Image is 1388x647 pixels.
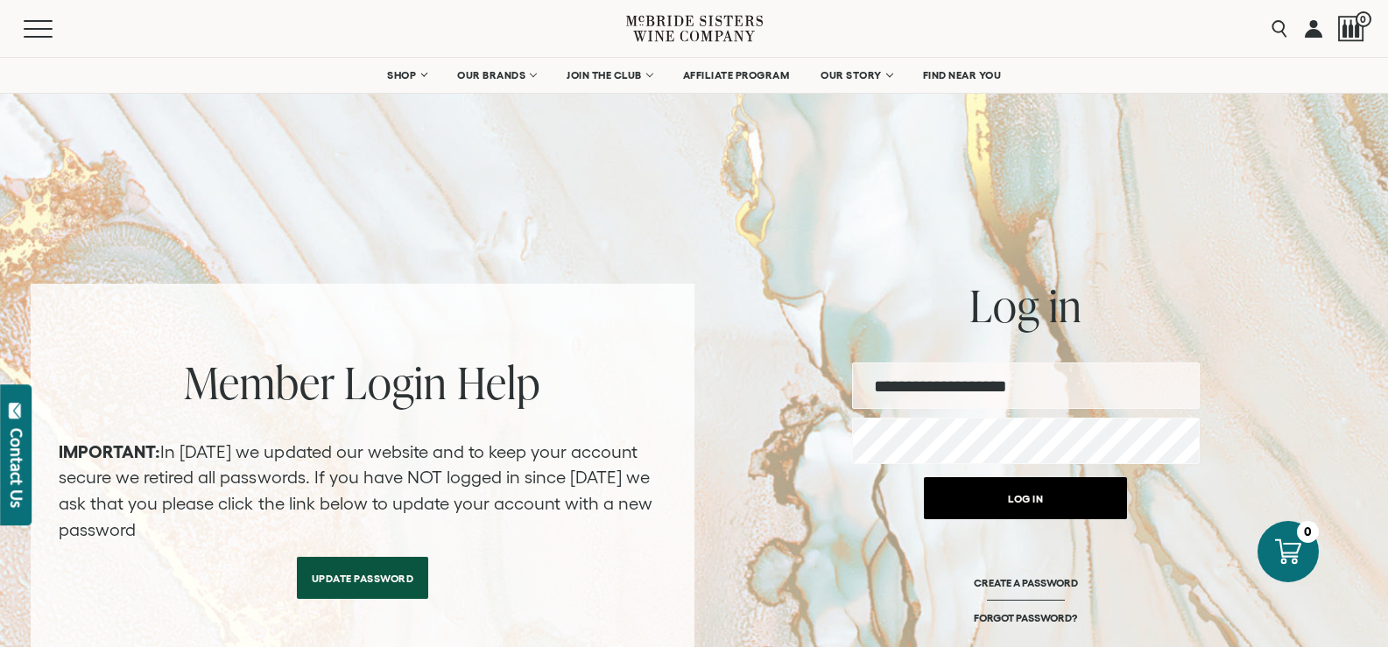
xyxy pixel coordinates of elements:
[974,611,1077,624] a: FORGOT PASSWORD?
[852,284,1200,327] h2: Log in
[59,442,160,461] strong: IMPORTANT:
[821,69,882,81] span: OUR STORY
[567,69,642,81] span: JOIN THE CLUB
[8,428,25,508] div: Contact Us
[923,69,1002,81] span: FIND NEAR YOU
[446,58,546,93] a: OUR BRANDS
[1297,521,1319,543] div: 0
[924,477,1127,519] button: Log in
[376,58,437,93] a: SHOP
[974,576,1078,611] a: CREATE A PASSWORD
[59,361,666,404] h2: Member Login Help
[297,557,429,599] a: Update Password
[809,58,903,93] a: OUR STORY
[912,58,1013,93] a: FIND NEAR YOU
[555,58,663,93] a: JOIN THE CLUB
[672,58,801,93] a: AFFILIATE PROGRAM
[59,440,666,543] p: In [DATE] we updated our website and to keep your account secure we retired all passwords. If you...
[387,69,417,81] span: SHOP
[457,69,525,81] span: OUR BRANDS
[1356,11,1371,27] span: 0
[683,69,790,81] span: AFFILIATE PROGRAM
[24,20,87,38] button: Mobile Menu Trigger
